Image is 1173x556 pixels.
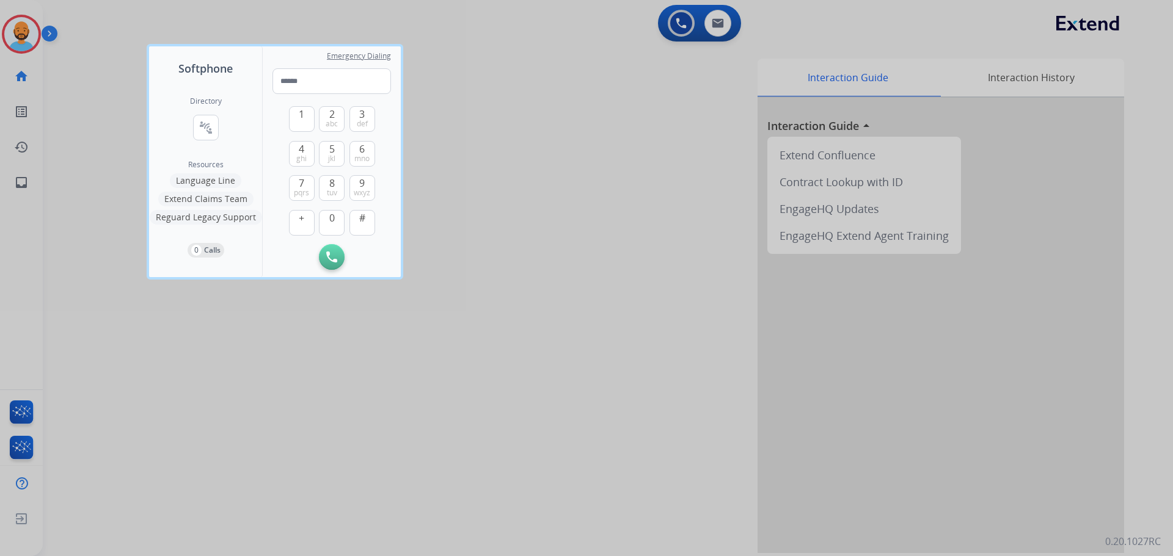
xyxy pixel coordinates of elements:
[188,243,224,258] button: 0Calls
[319,210,345,236] button: 0
[328,154,335,164] span: jkl
[289,210,315,236] button: +
[199,120,213,135] mat-icon: connect_without_contact
[319,106,345,132] button: 2abc
[299,211,304,225] span: +
[289,175,315,201] button: 7pqrs
[349,106,375,132] button: 3def
[299,176,304,190] span: 7
[326,119,338,129] span: abc
[349,210,375,236] button: #
[329,142,335,156] span: 5
[359,107,365,121] span: 3
[294,188,309,198] span: pqrs
[359,142,365,156] span: 6
[329,107,335,121] span: 2
[1105,534,1161,549] p: 0.20.1027RC
[319,141,345,167] button: 5jkl
[349,141,375,167] button: 6mno
[204,245,221,256] p: Calls
[326,251,337,262] img: call-button
[299,142,304,156] span: 4
[327,51,391,61] span: Emergency Dialing
[319,175,345,201] button: 8tuv
[190,96,222,106] h2: Directory
[178,60,233,77] span: Softphone
[329,176,335,190] span: 8
[296,154,307,164] span: ghi
[359,176,365,190] span: 9
[191,245,202,256] p: 0
[170,173,241,188] button: Language Line
[299,107,304,121] span: 1
[354,188,370,198] span: wxyz
[349,175,375,201] button: 9wxyz
[327,188,337,198] span: tuv
[289,141,315,167] button: 4ghi
[188,160,224,170] span: Resources
[158,192,254,206] button: Extend Claims Team
[150,210,262,225] button: Reguard Legacy Support
[359,211,365,225] span: #
[354,154,370,164] span: mno
[357,119,368,129] span: def
[289,106,315,132] button: 1
[329,211,335,225] span: 0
